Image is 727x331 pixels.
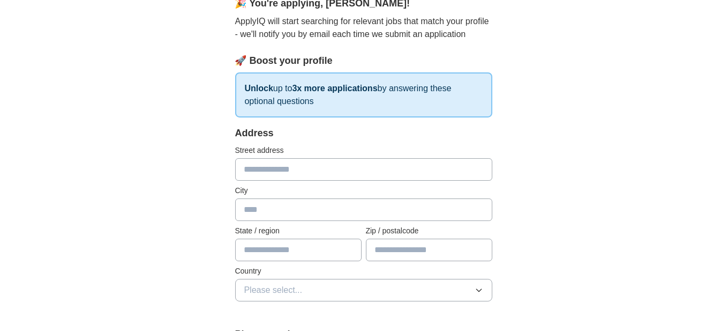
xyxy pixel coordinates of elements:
label: City [235,185,492,196]
div: Address [235,126,492,141]
p: up to by answering these optional questions [235,72,492,117]
span: Please select... [244,284,303,297]
button: Please select... [235,279,492,301]
strong: Unlock [245,84,273,93]
label: Country [235,266,492,277]
label: Zip / postalcode [366,225,492,237]
label: State / region [235,225,362,237]
p: ApplyIQ will start searching for relevant jobs that match your profile - we'll notify you by emai... [235,15,492,41]
div: 🚀 Boost your profile [235,54,492,68]
strong: 3x more applications [292,84,377,93]
label: Street address [235,145,492,156]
